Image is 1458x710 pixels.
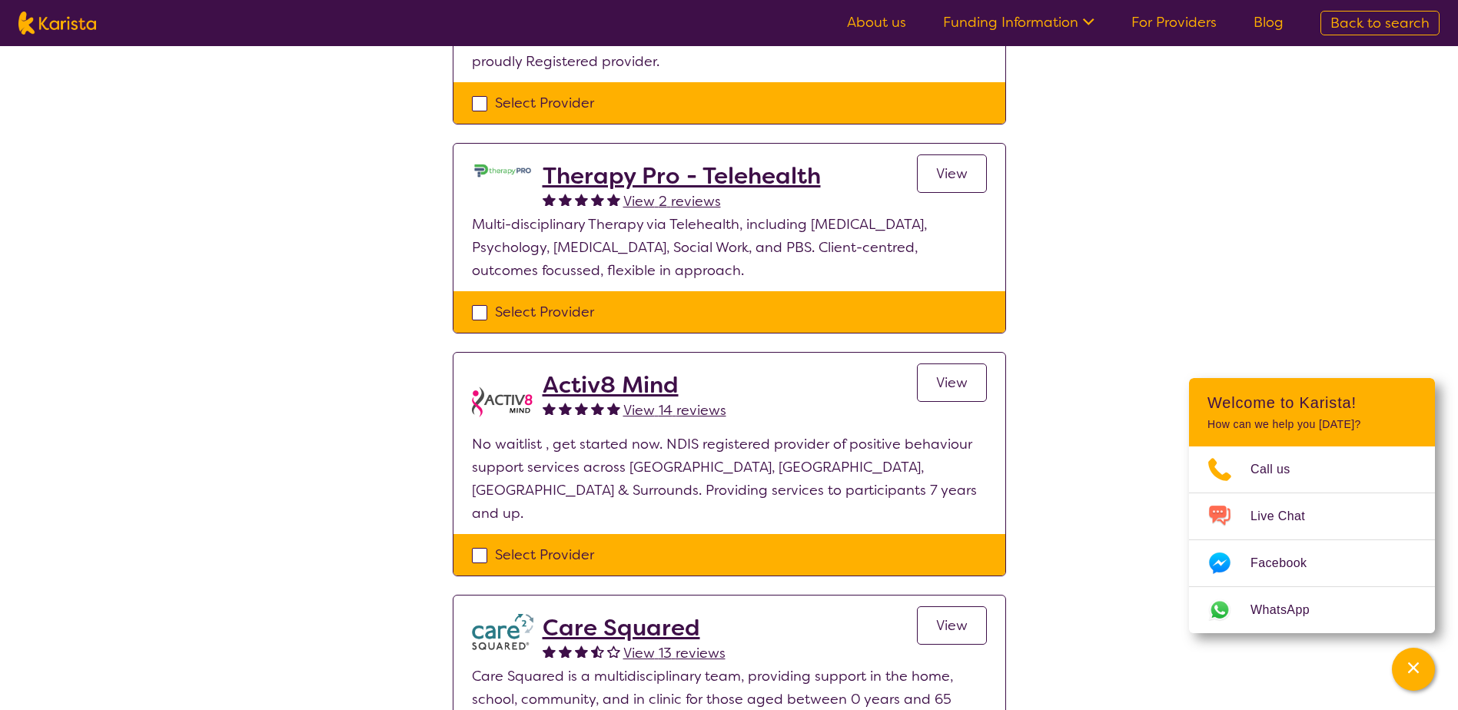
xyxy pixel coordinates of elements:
[472,433,987,525] p: No waitlist , get started now. NDIS registered provider of positive behaviour support services ac...
[936,373,968,392] span: View
[1330,14,1430,32] span: Back to search
[1250,505,1323,528] span: Live Chat
[1207,418,1416,431] p: How can we help you [DATE]?
[575,193,588,206] img: fullstar
[1207,393,1416,412] h2: Welcome to Karista!
[472,162,533,179] img: lehxprcbtunjcwin5sb4.jpg
[607,645,620,658] img: emptystar
[1189,378,1435,633] div: Channel Menu
[623,192,721,211] span: View 2 reviews
[559,645,572,658] img: fullstar
[1254,13,1284,32] a: Blog
[1189,446,1435,633] ul: Choose channel
[591,645,604,658] img: halfstar
[1250,552,1325,575] span: Facebook
[543,402,556,415] img: fullstar
[543,614,726,642] a: Care Squared
[559,402,572,415] img: fullstar
[1392,648,1435,691] button: Channel Menu
[1131,13,1217,32] a: For Providers
[1250,458,1309,481] span: Call us
[1189,587,1435,633] a: Web link opens in a new tab.
[575,402,588,415] img: fullstar
[847,13,906,32] a: About us
[1320,11,1440,35] a: Back to search
[936,616,968,635] span: View
[623,190,721,213] a: View 2 reviews
[543,162,821,190] a: Therapy Pro - Telehealth
[472,614,533,650] img: watfhvlxxexrmzu5ckj6.png
[607,193,620,206] img: fullstar
[559,193,572,206] img: fullstar
[623,644,726,662] span: View 13 reviews
[623,642,726,665] a: View 13 reviews
[623,401,726,420] span: View 14 reviews
[943,13,1094,32] a: Funding Information
[543,371,726,399] a: Activ8 Mind
[575,645,588,658] img: fullstar
[472,213,987,282] p: Multi-disciplinary Therapy via Telehealth, including [MEDICAL_DATA], Psychology, [MEDICAL_DATA], ...
[917,363,987,402] a: View
[917,154,987,193] a: View
[472,371,533,433] img: njs6l4djehaznhephjcg.jpg
[591,402,604,415] img: fullstar
[1250,599,1328,622] span: WhatsApp
[543,645,556,658] img: fullstar
[936,164,968,183] span: View
[623,399,726,422] a: View 14 reviews
[18,12,96,35] img: Karista logo
[543,193,556,206] img: fullstar
[917,606,987,645] a: View
[607,402,620,415] img: fullstar
[591,193,604,206] img: fullstar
